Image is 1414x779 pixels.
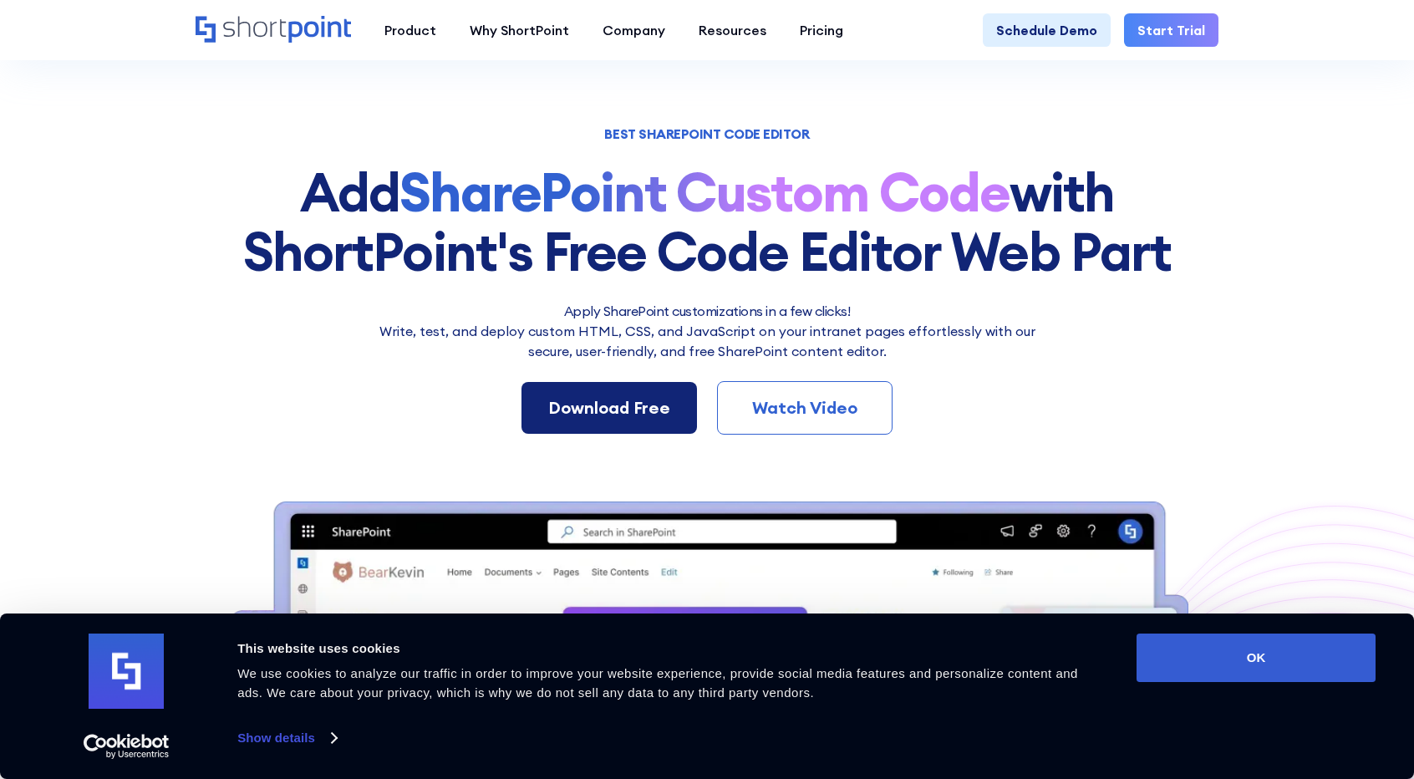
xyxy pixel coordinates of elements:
[1113,585,1414,779] iframe: Chat Widget
[237,666,1078,700] span: We use cookies to analyze our traffic in order to improve your website experience, provide social...
[1137,634,1376,682] button: OK
[237,639,1099,659] div: This website uses cookies
[384,20,436,40] div: Product
[548,395,670,420] div: Download Free
[470,20,569,40] div: Why ShortPoint
[783,13,860,47] a: Pricing
[369,321,1045,361] p: Write, test, and deploy custom HTML, CSS, and JavaScript on your intranet pages effortlessly wi﻿t...
[196,163,1218,281] h1: Add with ShortPoint's Free Code Editor Web Part
[745,395,865,420] div: Watch Video
[237,726,336,751] a: Show details
[53,734,200,759] a: Usercentrics Cookiebot - opens in a new window
[1124,13,1218,47] a: Start Trial
[800,20,843,40] div: Pricing
[196,16,351,44] a: Home
[682,13,783,47] a: Resources
[586,13,682,47] a: Company
[453,13,586,47] a: Why ShortPoint
[368,13,453,47] a: Product
[521,382,697,434] a: Download Free
[603,20,665,40] div: Company
[717,381,893,435] a: Watch Video
[399,158,1010,226] strong: SharePoint Custom Code
[983,13,1111,47] a: Schedule Demo
[89,634,164,709] img: logo
[699,20,766,40] div: Resources
[369,301,1045,321] h2: Apply SharePoint customizations in a few clicks!
[196,128,1218,140] h1: BEST SHAREPOINT CODE EDITOR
